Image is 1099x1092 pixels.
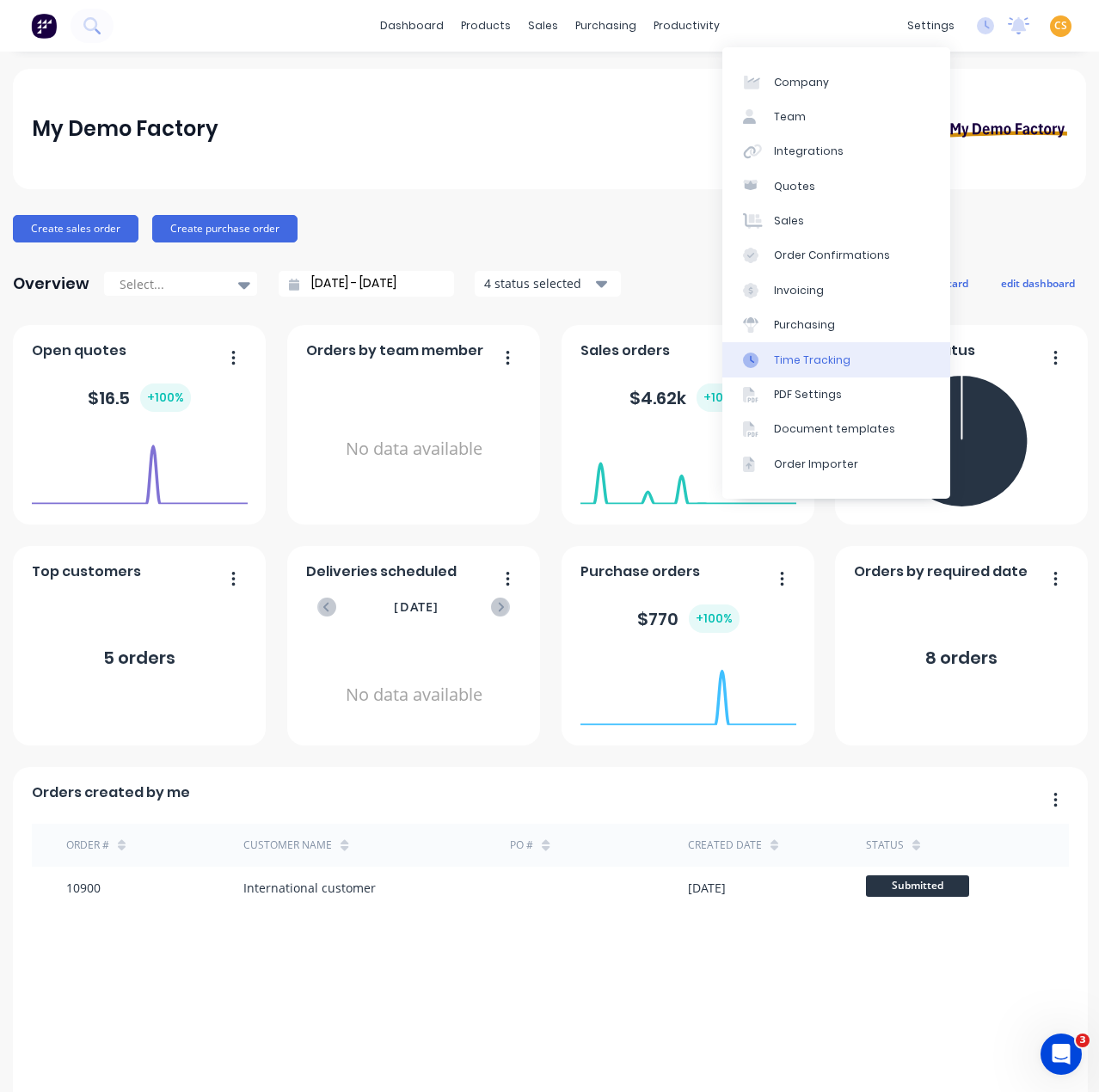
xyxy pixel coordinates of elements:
a: Invoicing [722,273,950,308]
a: Sales [722,204,950,238]
span: 3 [1076,1034,1090,1047]
div: Order # [66,837,109,853]
a: Order Confirmations [722,238,950,273]
div: PO # [510,837,533,853]
a: Order Importer [722,447,950,482]
div: [DATE] [688,879,726,897]
div: Order Confirmations [774,248,890,263]
div: sales [519,13,567,39]
a: Company [722,64,950,99]
span: Submitted [866,875,969,897]
a: Time Tracking [722,342,950,377]
a: Quotes [722,169,950,204]
div: Customer Name [243,837,332,853]
div: + 100 % [140,383,191,412]
div: productivity [645,13,728,39]
div: Purchasing [774,317,835,333]
div: Time Tracking [774,353,850,368]
a: dashboard [371,13,452,39]
span: Open quotes [32,340,126,361]
span: Deliveries scheduled [306,561,457,582]
a: Document templates [722,412,950,446]
button: Create sales order [13,215,138,242]
button: Create purchase order [152,215,298,242]
button: edit dashboard [990,272,1086,294]
button: 4 status selected [475,271,621,297]
div: No data available [306,368,522,531]
span: Sales orders [580,340,670,361]
a: Integrations [722,134,950,169]
div: $ 770 [637,604,740,633]
div: status [866,837,904,853]
div: Created date [688,837,762,853]
a: PDF Settings [722,377,950,412]
img: Factory [31,13,57,39]
div: 4 status selected [484,274,592,292]
div: 5 orders [103,645,175,671]
span: [DATE] [394,598,439,617]
span: Orders created by me [32,782,190,803]
div: Team [774,109,806,125]
span: Orders by required date [854,561,1028,582]
div: Sales [774,213,804,229]
a: Purchasing [722,308,950,342]
div: PDF Settings [774,387,842,402]
div: products [452,13,519,39]
a: Team [722,100,950,134]
img: My Demo Factory [947,118,1067,139]
div: + 100 % [689,604,740,633]
div: Company [774,75,829,90]
iframe: Intercom live chat [1041,1034,1082,1075]
div: settings [899,13,963,39]
div: Quotes [774,179,815,194]
div: Overview [13,267,89,301]
div: Document templates [774,421,895,437]
div: Integrations [774,144,844,159]
span: CS [1054,18,1067,34]
span: Purchase orders [580,561,700,582]
div: purchasing [567,13,645,39]
div: $ 16.5 [88,383,191,412]
div: No data available [306,639,522,752]
span: Orders by team member [306,340,483,361]
div: Invoicing [774,283,824,298]
div: 8 orders [925,645,998,671]
div: 10900 [66,879,101,897]
div: My Demo Factory [32,112,218,146]
div: + 100 % [697,383,747,412]
div: International customer [243,879,376,897]
div: $ 4.62k [629,383,747,412]
div: Order Importer [774,457,858,472]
